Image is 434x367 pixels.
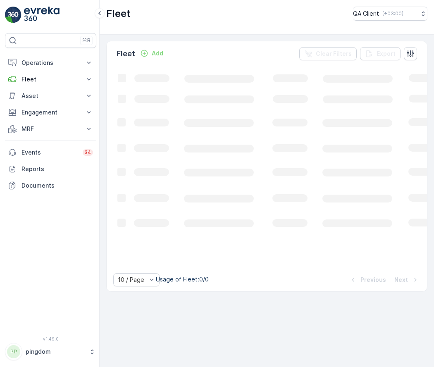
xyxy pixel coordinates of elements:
[5,88,96,104] button: Asset
[5,104,96,121] button: Engagement
[353,10,379,18] p: QA Client
[5,336,96,341] span: v 1.49.0
[21,108,80,117] p: Engagement
[152,49,163,57] p: Add
[156,275,209,284] p: Usage of Fleet : 0/0
[5,343,96,360] button: PPpingdom
[360,276,386,284] p: Previous
[137,48,167,58] button: Add
[348,275,387,285] button: Previous
[5,161,96,177] a: Reports
[393,275,420,285] button: Next
[26,348,85,356] p: pingdom
[377,50,396,58] p: Export
[299,47,357,60] button: Clear Filters
[21,148,78,157] p: Events
[21,75,80,83] p: Fleet
[24,7,60,23] img: logo_light-DOdMpM7g.png
[5,7,21,23] img: logo
[82,37,91,44] p: ⌘B
[5,177,96,194] a: Documents
[394,276,408,284] p: Next
[382,10,403,17] p: ( +03:00 )
[117,48,135,60] p: Fleet
[21,165,93,173] p: Reports
[84,149,91,156] p: 34
[5,55,96,71] button: Operations
[7,345,20,358] div: PP
[106,7,131,20] p: Fleet
[5,71,96,88] button: Fleet
[5,144,96,161] a: Events34
[21,59,80,67] p: Operations
[5,121,96,137] button: MRF
[21,125,80,133] p: MRF
[353,7,427,21] button: QA Client(+03:00)
[21,92,80,100] p: Asset
[21,181,93,190] p: Documents
[360,47,401,60] button: Export
[316,50,352,58] p: Clear Filters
